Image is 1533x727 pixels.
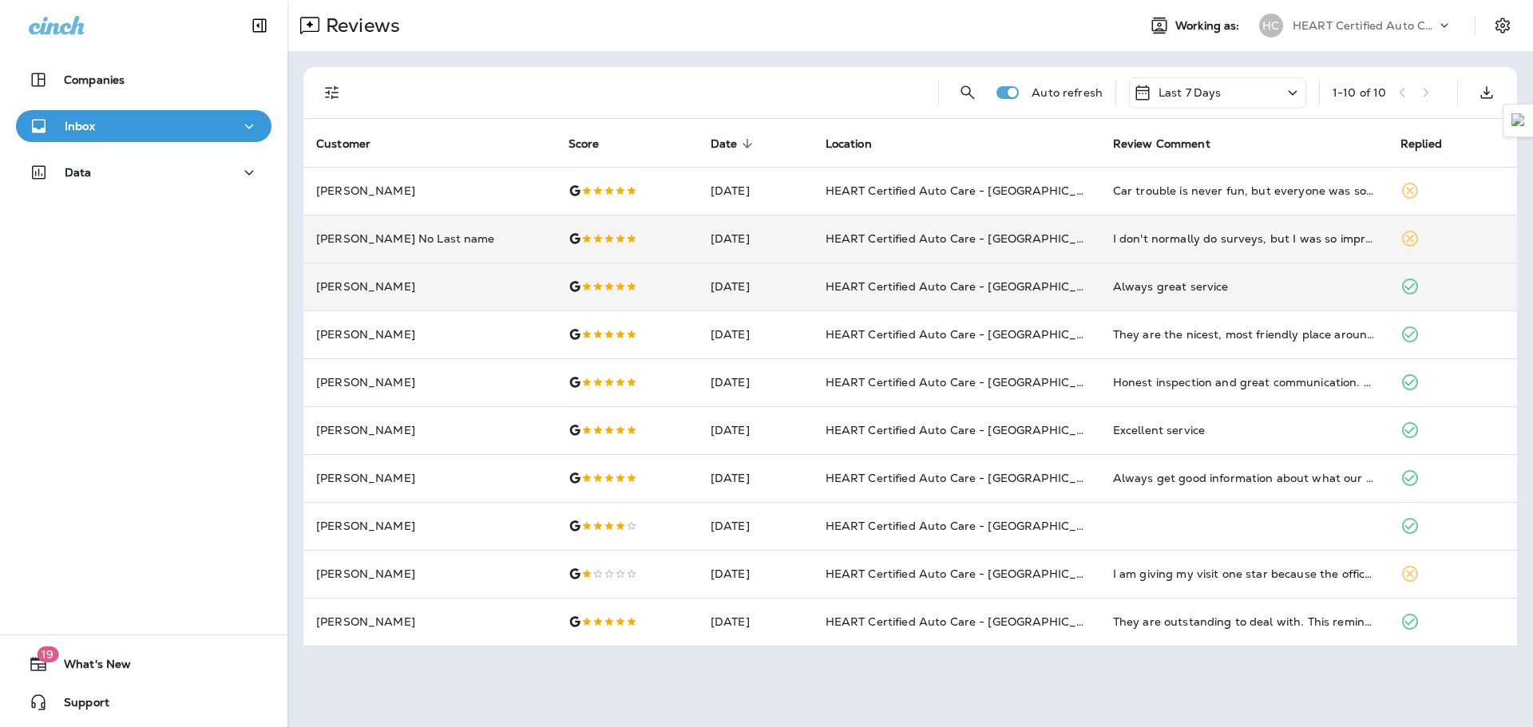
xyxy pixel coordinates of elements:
[316,328,543,341] p: [PERSON_NAME]
[64,73,125,86] p: Companies
[568,136,620,151] span: Score
[826,614,1112,629] span: HEART Certified Auto Care - [GEOGRAPHIC_DATA]
[698,598,813,646] td: [DATE]
[65,120,95,132] p: Inbox
[826,184,1112,198] span: HEART Certified Auto Care - [GEOGRAPHIC_DATA]
[711,137,738,151] span: Date
[316,615,543,628] p: [PERSON_NAME]
[1113,137,1210,151] span: Review Comment
[826,136,893,151] span: Location
[826,471,1112,485] span: HEART Certified Auto Care - [GEOGRAPHIC_DATA]
[1511,113,1526,128] img: Detect Auto
[316,232,543,245] p: [PERSON_NAME] No Last name
[316,280,543,293] p: [PERSON_NAME]
[1471,77,1503,109] button: Export as CSV
[826,327,1112,342] span: HEART Certified Auto Care - [GEOGRAPHIC_DATA]
[16,156,271,188] button: Data
[16,686,271,718] button: Support
[826,423,1112,437] span: HEART Certified Auto Care - [GEOGRAPHIC_DATA]
[48,696,109,715] span: Support
[316,136,391,151] span: Customer
[1259,14,1283,38] div: HC
[316,520,543,532] p: [PERSON_NAME]
[16,648,271,680] button: 19What's New
[1113,183,1375,199] div: Car trouble is never fun, but everyone was so kind and helpful. They explained all the issues tho...
[37,646,58,662] span: 19
[1113,231,1375,247] div: I don't normally do surveys, but I was so impressed by the customer service that I am making an e...
[1113,422,1375,438] div: Excellent service
[65,166,92,179] p: Data
[568,137,600,151] span: Score
[316,137,370,151] span: Customer
[319,14,400,38] p: Reviews
[316,567,543,580] p: [PERSON_NAME]
[1113,614,1375,630] div: They are outstanding to deal with. This reminds of the old time honest and trustworthy auto speci...
[698,167,813,215] td: [DATE]
[826,231,1112,246] span: HEART Certified Auto Care - [GEOGRAPHIC_DATA]
[698,454,813,502] td: [DATE]
[826,279,1112,294] span: HEART Certified Auto Care - [GEOGRAPHIC_DATA]
[698,310,813,358] td: [DATE]
[1159,86,1222,99] p: Last 7 Days
[1293,19,1436,32] p: HEART Certified Auto Care
[1113,470,1375,486] div: Always get good information about what our car needs and the work is done quickly and correctly. ...
[1113,279,1375,294] div: Always great service
[316,424,543,437] p: [PERSON_NAME]
[826,375,1112,389] span: HEART Certified Auto Care - [GEOGRAPHIC_DATA]
[316,77,348,109] button: Filters
[48,658,131,677] span: What's New
[711,136,759,151] span: Date
[952,77,984,109] button: Search Reviews
[1400,137,1442,151] span: Replied
[1488,11,1517,40] button: Settings
[826,519,1112,533] span: HEART Certified Auto Care - [GEOGRAPHIC_DATA]
[1113,136,1231,151] span: Review Comment
[1400,136,1463,151] span: Replied
[698,406,813,454] td: [DATE]
[698,215,813,263] td: [DATE]
[1032,86,1103,99] p: Auto refresh
[698,358,813,406] td: [DATE]
[1113,566,1375,582] div: I am giving my visit one star because the office receptionist is great. However my experience wit...
[826,137,872,151] span: Location
[316,472,543,484] p: [PERSON_NAME]
[1113,326,1375,342] div: They are the nicest, most friendly place around. Knowledgeable, expedient and accomodating!
[16,64,271,96] button: Companies
[698,263,813,310] td: [DATE]
[1333,86,1386,99] div: 1 - 10 of 10
[237,10,282,41] button: Collapse Sidebar
[1175,19,1243,33] span: Working as:
[698,550,813,598] td: [DATE]
[826,567,1112,581] span: HEART Certified Auto Care - [GEOGRAPHIC_DATA]
[1113,374,1375,390] div: Honest inspection and great communication. First visit and will be coming back.
[316,376,543,389] p: [PERSON_NAME]
[316,184,543,197] p: [PERSON_NAME]
[698,502,813,550] td: [DATE]
[16,110,271,142] button: Inbox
